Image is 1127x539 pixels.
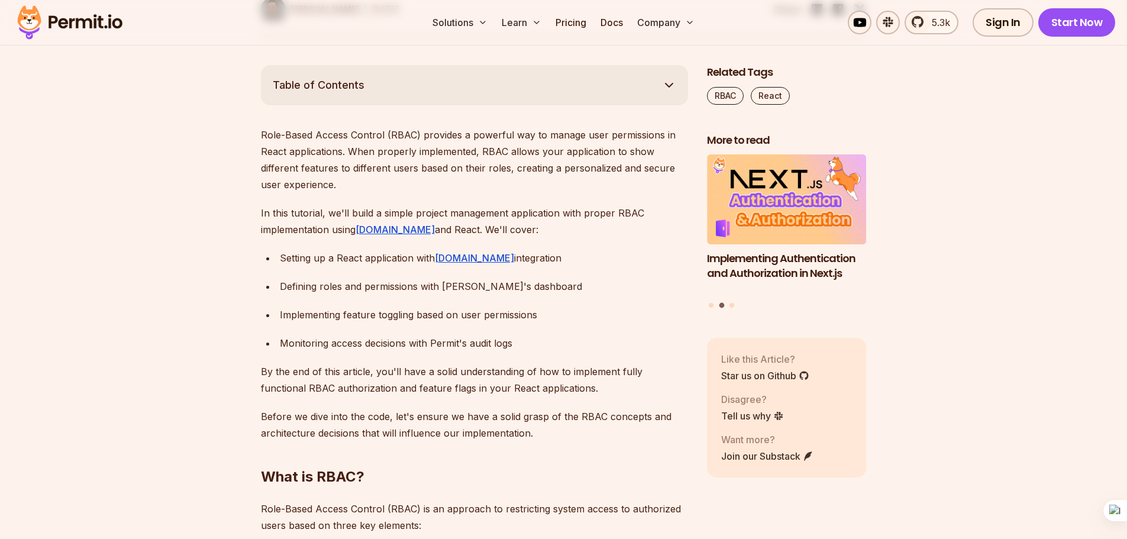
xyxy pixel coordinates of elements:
[721,449,813,463] a: Join our Substack
[632,11,699,34] button: Company
[273,77,364,93] span: Table of Contents
[905,11,958,34] a: 5.3k
[261,65,688,105] button: Table of Contents
[973,8,1034,37] a: Sign In
[12,2,128,43] img: Permit logo
[719,303,724,308] button: Go to slide 2
[707,133,867,148] h2: More to read
[721,392,784,406] p: Disagree?
[280,306,688,323] div: Implementing feature toggling based on user permissions
[280,278,688,295] div: Defining roles and permissions with [PERSON_NAME]'s dashboard
[261,363,688,396] p: By the end of this article, you'll have a solid understanding of how to implement fully functiona...
[261,501,688,534] p: Role-Based Access Control (RBAC) is an approach to restricting system access to authorized users ...
[261,205,688,238] p: In this tutorial, we'll build a simple project management application with proper RBAC implementa...
[707,154,867,244] img: Implementing Authentication and Authorization in Next.js
[721,409,784,423] a: Tell us why
[261,420,688,486] h2: What is RBAC?
[280,335,688,351] div: Monitoring access decisions with Permit's audit logs
[428,11,492,34] button: Solutions
[707,154,867,295] a: Implementing Authentication and Authorization in Next.jsImplementing Authentication and Authoriza...
[261,408,688,441] p: Before we dive into the code, let's ensure we have a solid grasp of the RBAC concepts and archite...
[356,224,435,235] a: [DOMAIN_NAME]
[721,369,809,383] a: Star us on Github
[925,15,950,30] span: 5.3k
[721,433,813,447] p: Want more?
[435,252,514,264] a: [DOMAIN_NAME]
[751,87,790,105] a: React
[707,87,744,105] a: RBAC
[709,303,713,308] button: Go to slide 1
[497,11,546,34] button: Learn
[707,154,867,295] li: 2 of 3
[707,65,867,80] h2: Related Tags
[261,127,688,193] p: Role-Based Access Control (RBAC) provides a powerful way to manage user permissions in React appl...
[707,154,867,309] div: Posts
[596,11,628,34] a: Docs
[280,250,688,266] div: Setting up a React application with integration
[551,11,591,34] a: Pricing
[729,303,734,308] button: Go to slide 3
[1038,8,1116,37] a: Start Now
[707,251,867,281] h3: Implementing Authentication and Authorization in Next.js
[721,352,809,366] p: Like this Article?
